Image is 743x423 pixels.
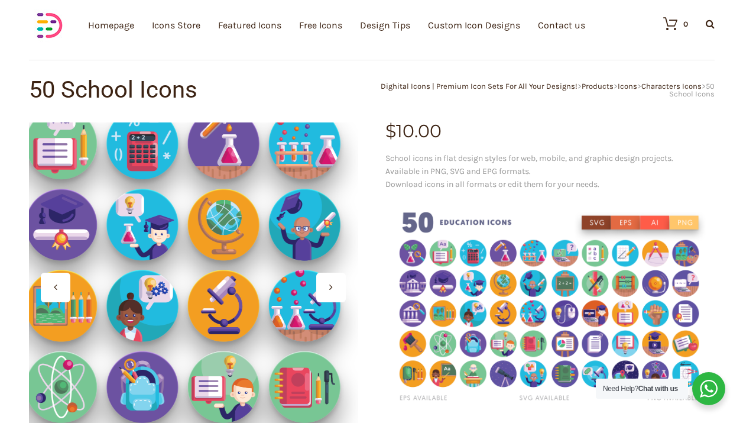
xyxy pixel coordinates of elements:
[385,199,715,411] img: 50 School Flat Icons
[29,78,372,102] h1: 50 School Icons
[638,385,678,393] strong: Chat with us
[618,82,637,91] a: Icons
[385,152,715,191] p: School icons in flat design styles for web, mobile, and graphic design projects. Available in PNG...
[372,82,715,98] div: > > > >
[385,120,442,142] bdi: 10.00
[683,20,688,28] div: 0
[651,17,688,31] a: 0
[603,385,678,393] span: Need Help?
[669,82,715,98] span: 50 School Icons
[641,82,702,91] a: Characters Icons
[381,82,577,91] a: Dighital Icons | Premium Icon Sets For All Your Designs!
[582,82,614,91] a: Products
[385,120,396,142] span: $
